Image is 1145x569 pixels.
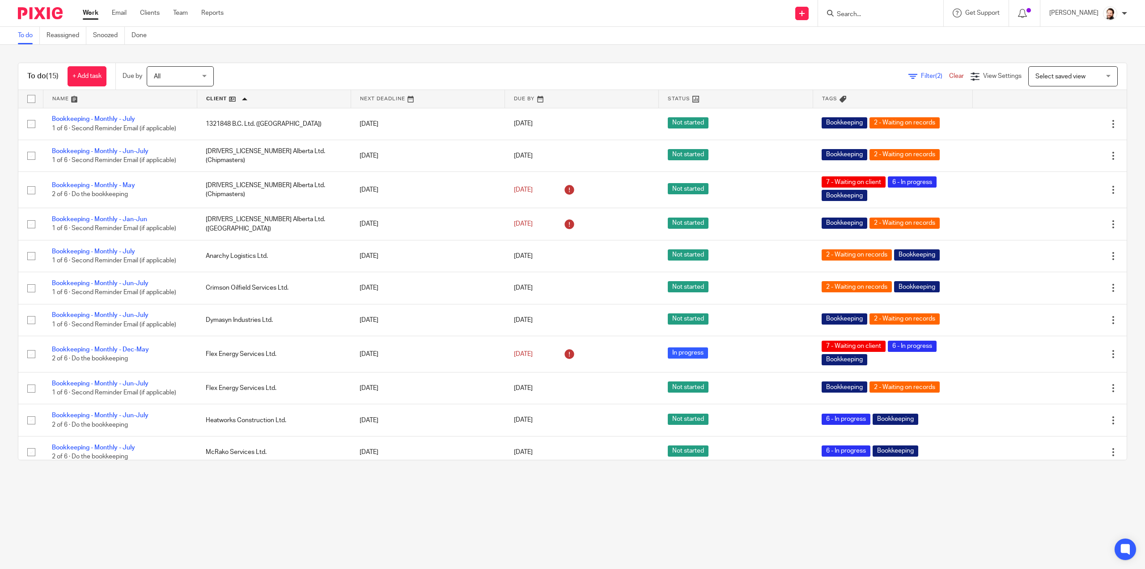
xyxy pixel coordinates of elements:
a: Bookkeeping - Monthly - Jun-July [52,312,148,318]
td: [DATE] [351,172,505,208]
td: [DATE] [351,404,505,436]
td: McRako Services Ltd. [197,436,351,468]
span: Bookkeeping [822,313,867,325]
span: Bookkeeping [894,281,940,292]
span: Not started [668,117,708,128]
span: Not started [668,149,708,160]
span: [DATE] [514,317,533,323]
span: Bookkeeping [894,249,940,261]
td: Dymasyn Industries Ltd. [197,304,351,336]
a: Bookkeeping - Monthly - May [52,182,135,188]
a: Bookkeeping - Monthly - July [52,445,135,451]
span: 1 of 6 · Second Reminder Email (if applicable) [52,389,176,396]
a: Reassigned [47,27,86,44]
span: 7 - Waiting on client [822,341,886,352]
span: Bookkeeping [822,149,867,160]
a: Bookkeeping - Monthly - Jan-Jun [52,216,147,222]
span: View Settings [983,73,1022,79]
span: Bookkeeping [822,117,867,128]
span: [DATE] [514,253,533,259]
td: Flex Energy Services Ltd. [197,372,351,404]
a: Work [83,9,98,17]
td: [DRIVERS_LICENSE_NUMBER] Alberta Ltd. ([GEOGRAPHIC_DATA]) [197,208,351,240]
span: [DATE] [514,285,533,291]
span: Not started [668,313,708,325]
a: Clear [949,73,964,79]
span: 2 of 6 · Do the bookkeeping [52,355,128,362]
input: Search [836,11,916,19]
span: (15) [46,73,59,80]
td: [DATE] [351,272,505,304]
span: Not started [668,183,708,194]
span: [DATE] [514,417,533,424]
span: 2 - Waiting on records [822,281,892,292]
a: Snoozed [93,27,125,44]
span: 6 - In progress [822,445,870,457]
span: 6 - In progress [888,341,937,352]
span: 2 of 6 · Do the bookkeeping [52,191,128,197]
td: [DATE] [351,336,505,372]
span: 1 of 6 · Second Reminder Email (if applicable) [52,226,176,232]
a: Reports [201,9,224,17]
td: [DATE] [351,108,505,140]
a: + Add task [68,66,106,86]
a: To do [18,27,40,44]
span: All [154,73,161,80]
span: 1 of 6 · Second Reminder Email (if applicable) [52,321,176,328]
span: Not started [668,218,708,229]
span: Bookkeeping [822,190,867,201]
td: Flex Energy Services Ltd. [197,336,351,372]
td: [DATE] [351,140,505,171]
a: Bookkeeping - Monthly - July [52,248,135,255]
span: In progress [668,347,708,359]
span: Not started [668,414,708,425]
span: Get Support [965,10,1000,16]
span: 1 of 6 · Second Reminder Email (if applicable) [52,125,176,132]
td: [DATE] [351,304,505,336]
td: [DATE] [351,372,505,404]
span: Bookkeeping [873,445,918,457]
td: [DRIVERS_LICENSE_NUMBER] Alberta Ltd. (Chipmasters) [197,172,351,208]
span: Not started [668,445,708,457]
span: Bookkeeping [822,354,867,365]
span: 2 - Waiting on records [869,381,940,393]
span: 1 of 6 · Second Reminder Email (if applicable) [52,257,176,264]
a: Bookkeeping - Monthly - Jun-July [52,381,148,387]
h1: To do [27,72,59,81]
span: Tags [822,96,837,101]
a: Bookkeeping - Monthly - Dec-May [52,347,149,353]
img: Pixie [18,7,63,19]
span: (2) [935,73,942,79]
span: 1 of 6 · Second Reminder Email (if applicable) [52,157,176,163]
span: [DATE] [514,221,533,227]
a: Team [173,9,188,17]
a: Bookkeeping - Monthly - Jun-July [52,280,148,287]
span: [DATE] [514,121,533,127]
span: 2 - Waiting on records [822,249,892,261]
span: Not started [668,249,708,261]
td: [DATE] [351,240,505,272]
span: [DATE] [514,351,533,357]
td: Anarchy Logistics Ltd. [197,240,351,272]
a: Clients [140,9,160,17]
a: Bookkeeping - Monthly - Jun-July [52,412,148,419]
td: Crimson Oilfield Services Ltd. [197,272,351,304]
td: 1321848 B.C. Ltd. ([GEOGRAPHIC_DATA]) [197,108,351,140]
td: [DATE] [351,208,505,240]
span: 2 - Waiting on records [869,218,940,229]
a: Bookkeeping - Monthly - July [52,116,135,122]
span: Filter [921,73,949,79]
span: Bookkeeping [822,381,867,393]
a: Done [131,27,153,44]
span: 2 - Waiting on records [869,313,940,325]
span: 2 - Waiting on records [869,149,940,160]
span: [DATE] [514,385,533,391]
span: Bookkeeping [873,414,918,425]
p: Due by [123,72,142,81]
span: Not started [668,381,708,393]
img: Jayde%20Headshot.jpg [1103,6,1117,21]
span: 7 - Waiting on client [822,176,886,188]
span: 2 of 6 · Do the bookkeeping [52,422,128,428]
span: [DATE] [514,449,533,455]
td: [DRIVERS_LICENSE_NUMBER] Alberta Ltd. (Chipmasters) [197,140,351,171]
